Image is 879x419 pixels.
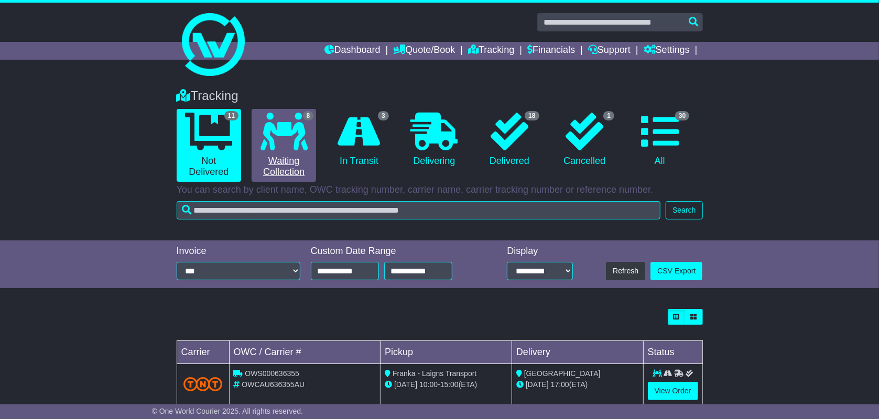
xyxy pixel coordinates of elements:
td: Delivery [512,341,643,364]
td: OWC / Carrier # [229,341,381,364]
button: Search [666,201,702,219]
span: 1 [603,111,614,120]
a: 18 Delivered [477,109,541,171]
span: 11 [224,111,238,120]
a: 3 In Transit [327,109,391,171]
p: You can search by client name, OWC tracking number, carrier name, carrier tracking number or refe... [177,184,703,196]
span: 17:00 [551,380,569,389]
span: 8 [303,111,314,120]
a: Support [588,42,631,60]
a: View Order [648,382,698,400]
a: Quote/Book [393,42,455,60]
span: [GEOGRAPHIC_DATA] [524,369,601,378]
div: (ETA) [516,379,639,390]
td: Pickup [381,341,512,364]
a: Dashboard [324,42,381,60]
div: - (ETA) [385,379,507,390]
span: 30 [675,111,689,120]
a: Settings [644,42,690,60]
span: [DATE] [526,380,549,389]
a: 30 All [627,109,692,171]
div: Invoice [177,246,300,257]
span: © One World Courier 2025. All rights reserved. [152,407,303,415]
span: [DATE] [394,380,417,389]
td: Carrier [177,341,229,364]
td: Status [643,341,702,364]
button: Refresh [606,262,645,280]
span: OWCAU636355AU [242,380,305,389]
span: 15:00 [440,380,459,389]
span: 10:00 [419,380,438,389]
a: 1 Cancelled [552,109,617,171]
div: Tracking [171,89,708,104]
a: 11 Not Delivered [177,109,241,182]
a: Delivering [402,109,466,171]
a: Tracking [468,42,514,60]
img: TNT_Domestic.png [183,377,223,391]
a: Financials [527,42,575,60]
span: Franka - Laigns Transport [393,369,476,378]
a: CSV Export [650,262,702,280]
span: 18 [525,111,539,120]
a: 8 Waiting Collection [252,109,316,182]
span: OWS000636355 [245,369,299,378]
div: Custom Date Range [311,246,479,257]
span: 3 [378,111,389,120]
div: Display [507,246,572,257]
